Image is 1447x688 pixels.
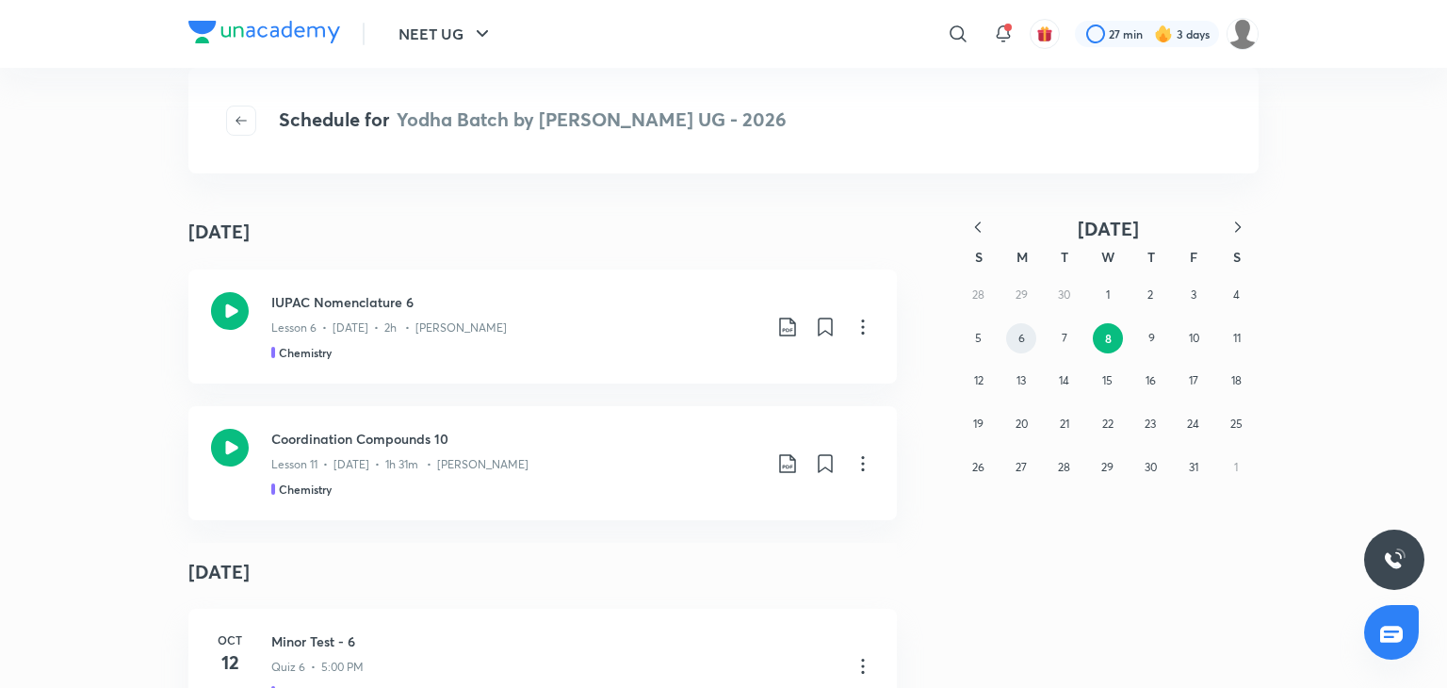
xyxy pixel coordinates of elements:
[1233,248,1241,266] abbr: Saturday
[1016,248,1028,266] abbr: Monday
[1105,331,1112,346] abbr: October 8, 2025
[1135,452,1165,483] button: October 30, 2025
[279,106,787,136] h4: Schedule for
[271,429,761,449] h3: Coordination Compounds 10
[1221,280,1251,310] button: October 4, 2025
[1101,248,1114,266] abbr: Wednesday
[1006,323,1036,353] button: October 6, 2025
[211,648,249,677] h4: 12
[1221,366,1251,396] button: October 18, 2025
[1101,460,1114,474] abbr: October 29, 2025
[975,248,983,266] abbr: Sunday
[1030,19,1060,49] button: avatar
[271,631,837,651] h3: Minor Test - 6
[974,373,984,387] abbr: October 12, 2025
[271,659,364,676] p: Quiz 6 • 5:00 PM
[1061,248,1068,266] abbr: Tuesday
[1190,248,1197,266] abbr: Friday
[1060,417,1069,431] abbr: October 21, 2025
[279,344,332,361] h5: Chemistry
[1145,417,1156,431] abbr: October 23, 2025
[1222,323,1252,353] button: October 11, 2025
[1179,409,1209,439] button: October 24, 2025
[964,409,994,439] button: October 19, 2025
[1093,409,1123,439] button: October 22, 2025
[1078,216,1139,241] span: [DATE]
[1145,460,1157,474] abbr: October 30, 2025
[1231,373,1242,387] abbr: October 18, 2025
[1147,287,1153,302] abbr: October 2, 2025
[1136,323,1166,353] button: October 9, 2025
[1187,417,1199,431] abbr: October 24, 2025
[1106,287,1110,302] abbr: October 1, 2025
[1049,452,1080,483] button: October 28, 2025
[999,217,1217,240] button: [DATE]
[1062,331,1067,345] abbr: October 7, 2025
[1102,373,1113,387] abbr: October 15, 2025
[1221,409,1251,439] button: October 25, 2025
[1154,25,1173,43] img: streak
[1147,248,1155,266] abbr: Thursday
[1189,373,1198,387] abbr: October 17, 2025
[973,417,984,431] abbr: October 19, 2025
[397,106,787,132] span: Yodha Batch by [PERSON_NAME] UG - 2026
[188,21,340,48] a: Company Logo
[1227,18,1259,50] img: Tanya Kumari
[1189,331,1199,345] abbr: October 10, 2025
[1135,366,1165,396] button: October 16, 2025
[211,631,249,648] h6: Oct
[188,543,897,601] h4: [DATE]
[1058,460,1070,474] abbr: October 28, 2025
[271,319,507,336] p: Lesson 6 • [DATE] • 2h • [PERSON_NAME]
[1049,323,1080,353] button: October 7, 2025
[975,331,982,345] abbr: October 5, 2025
[1093,280,1123,310] button: October 1, 2025
[1383,549,1406,571] img: ttu
[1093,452,1123,483] button: October 29, 2025
[1006,409,1036,439] button: October 20, 2025
[964,452,994,483] button: October 26, 2025
[1006,366,1036,396] button: October 13, 2025
[964,366,994,396] button: October 12, 2025
[1135,280,1165,310] button: October 2, 2025
[1036,25,1053,42] img: avatar
[1179,366,1209,396] button: October 17, 2025
[1006,452,1036,483] button: October 27, 2025
[1146,373,1156,387] abbr: October 16, 2025
[1018,331,1025,345] abbr: October 6, 2025
[271,456,528,473] p: Lesson 11 • [DATE] • 1h 31m • [PERSON_NAME]
[271,292,761,312] h3: IUPAC Nomenclature 6
[1148,331,1155,345] abbr: October 9, 2025
[188,21,340,43] img: Company Logo
[972,460,984,474] abbr: October 26, 2025
[387,15,505,53] button: NEET UG
[1230,417,1243,431] abbr: October 25, 2025
[1059,373,1069,387] abbr: October 14, 2025
[1093,323,1123,353] button: October 8, 2025
[279,481,332,498] h5: Chemistry
[188,406,897,520] a: Coordination Compounds 10Lesson 11 • [DATE] • 1h 31m • [PERSON_NAME]Chemistry
[1189,460,1198,474] abbr: October 31, 2025
[1191,287,1196,302] abbr: October 3, 2025
[1233,287,1240,302] abbr: October 4, 2025
[1016,373,1026,387] abbr: October 13, 2025
[1179,280,1209,310] button: October 3, 2025
[188,218,250,246] h4: [DATE]
[1049,366,1080,396] button: October 14, 2025
[1093,366,1123,396] button: October 15, 2025
[964,323,994,353] button: October 5, 2025
[1135,409,1165,439] button: October 23, 2025
[1179,323,1210,353] button: October 10, 2025
[1016,417,1028,431] abbr: October 20, 2025
[1179,452,1209,483] button: October 31, 2025
[1049,409,1080,439] button: October 21, 2025
[1233,331,1241,345] abbr: October 11, 2025
[1016,460,1027,474] abbr: October 27, 2025
[1102,417,1114,431] abbr: October 22, 2025
[188,270,897,384] a: IUPAC Nomenclature 6Lesson 6 • [DATE] • 2h • [PERSON_NAME]Chemistry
